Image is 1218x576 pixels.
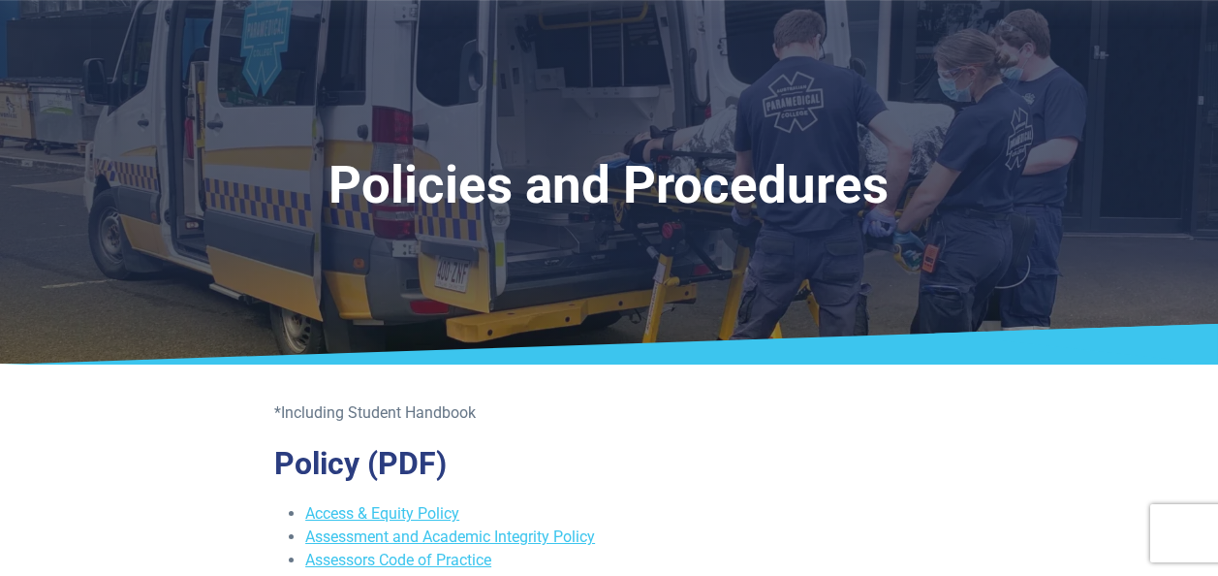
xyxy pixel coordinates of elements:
h1: Policies and Procedures [101,155,1116,216]
a: Assessment and Academic Integrity Policy [305,528,595,546]
a: Assessors Code of Practice [305,551,491,569]
a: Access & Equity Policy [305,504,459,523]
h2: Policy (PDF) [274,445,944,482]
p: *Including Student Handbook [274,401,944,425]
